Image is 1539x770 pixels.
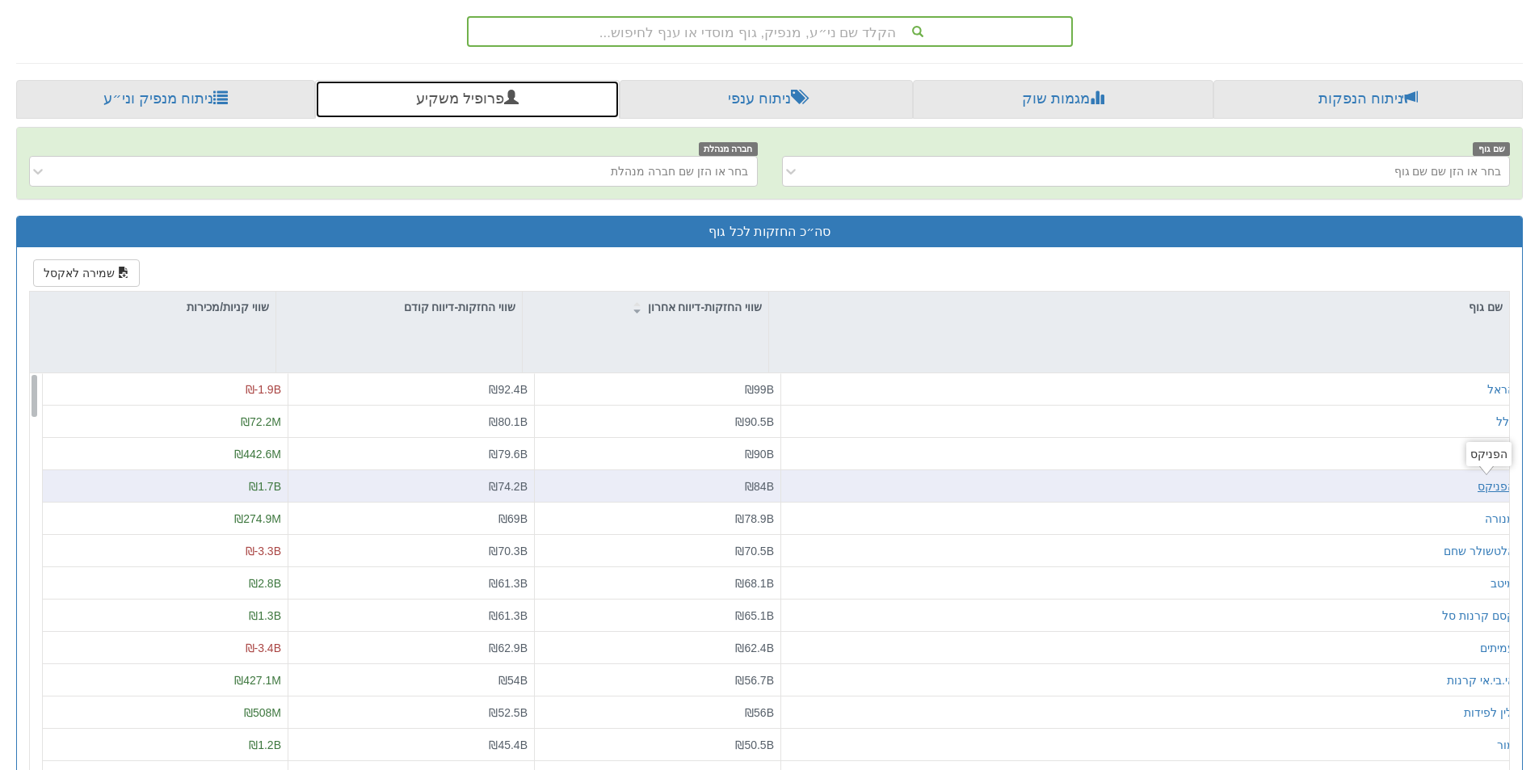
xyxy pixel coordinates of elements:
[699,142,758,156] span: חברה מנהלת
[1473,142,1510,156] span: שם גוף
[489,480,528,493] span: ₪74.2B
[241,415,281,428] span: ₪72.2M
[249,738,281,751] span: ₪1.2B
[498,512,528,525] span: ₪69B
[489,706,528,719] span: ₪52.5B
[523,292,768,322] div: שווי החזקות-דיווח אחרון
[234,448,281,461] span: ₪442.6M
[246,642,281,654] span: ₪-3.4B
[1487,381,1515,398] button: הראל
[489,577,528,590] span: ₪61.3B
[249,609,281,622] span: ₪1.3B
[246,545,281,558] span: ₪-3.3B
[489,738,528,751] span: ₪45.4B
[244,706,281,719] span: ₪508M
[489,448,528,461] span: ₪79.6B
[735,512,774,525] span: ₪78.9B
[315,80,619,119] a: פרופיל משקיע
[1480,640,1515,656] button: עמיתים
[469,18,1071,45] div: הקלד שם ני״ע, מנפיק, גוף מוסדי או ענף לחיפוש...
[745,383,774,396] span: ₪99B
[735,415,774,428] span: ₪90.5B
[489,415,528,428] span: ₪80.1B
[735,545,774,558] span: ₪70.5B
[1485,511,1515,527] button: מנורה
[735,609,774,622] span: ₪65.1B
[29,225,1510,239] h3: סה״כ החזקות לכל גוף
[489,609,528,622] span: ₪61.3B
[745,448,774,461] span: ₪90B
[1496,414,1515,430] button: כלל
[1447,672,1515,688] button: אי.בי.אי קרנות
[234,512,281,525] span: ₪274.9M
[489,545,528,558] span: ₪70.3B
[1497,737,1515,753] button: מור
[735,674,774,687] span: ₪56.7B
[249,480,281,493] span: ₪1.7B
[745,480,774,493] span: ₪84B
[1478,478,1515,494] button: הפניקס
[1491,575,1515,591] button: מיטב
[769,292,1509,322] div: שם גוף
[1444,543,1515,559] button: אלטשולר שחם
[745,706,774,719] span: ₪56B
[1464,705,1515,721] button: ילין לפידות
[498,674,528,687] span: ₪54B
[735,642,774,654] span: ₪62.4B
[1442,608,1515,624] button: קסם קרנות סל
[1213,80,1523,119] a: ניתוח הנפקות
[276,292,522,322] div: שווי החזקות-דיווח קודם
[735,738,774,751] span: ₪50.5B
[1394,163,1501,179] div: בחר או הזן שם שם גוף
[246,383,281,396] span: ₪-1.9B
[1466,442,1512,466] div: הפניקס
[30,292,275,322] div: שווי קניות/מכירות
[33,259,140,287] button: שמירה לאקסל
[489,383,528,396] span: ₪92.4B
[249,577,281,590] span: ₪2.8B
[620,80,913,119] a: ניתוח ענפי
[489,642,528,654] span: ₪62.9B
[913,80,1213,119] a: מגמות שוק
[611,163,748,179] div: בחר או הזן שם חברה מנהלת
[234,674,281,687] span: ₪427.1M
[16,80,315,119] a: ניתוח מנפיק וני״ע
[735,577,774,590] span: ₪68.1B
